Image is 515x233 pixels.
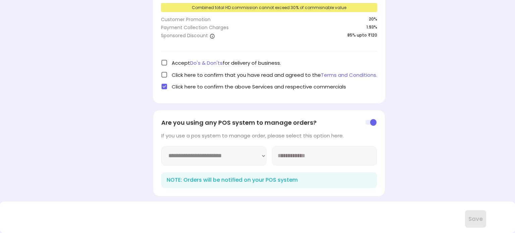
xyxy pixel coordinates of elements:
[161,83,168,90] img: check
[465,210,486,228] button: Save
[161,132,344,139] div: If you use a pos system to manage order, please select this option here.
[161,118,317,127] span: Are you using any POS system to manage orders?
[369,16,377,23] span: 20 %
[172,71,377,78] span: Click here to confirm that you have read and agreed to the
[161,172,377,188] div: NOTE: Orders will be notified on your POS system
[161,32,215,39] div: Sponsored Discount
[161,59,168,66] img: check
[161,3,377,12] div: Combined total HD commission cannot exceed 30% of commisnable value
[172,59,281,66] span: Accept for delivery of business.
[321,71,377,78] span: Terms and Conditions.
[172,83,346,90] span: Click here to confirm the above Services and respective commercials
[161,24,229,31] div: Payment Collection Charges
[365,119,377,126] img: toggle
[161,71,168,78] img: check
[366,24,377,32] span: 1.93%
[161,16,211,23] div: Customer Promotion
[210,33,215,39] img: a1isth1TvIaw5-r4PTQNnx6qH7hW1RKYA7fi6THaHSkdiamaZazZcPW6JbVsfR8_gv9BzWgcW1PiHueWjVd6jXxw-cSlbelae...
[347,32,377,40] span: 85% upto ₹120
[190,59,223,66] span: Do's & Don'ts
